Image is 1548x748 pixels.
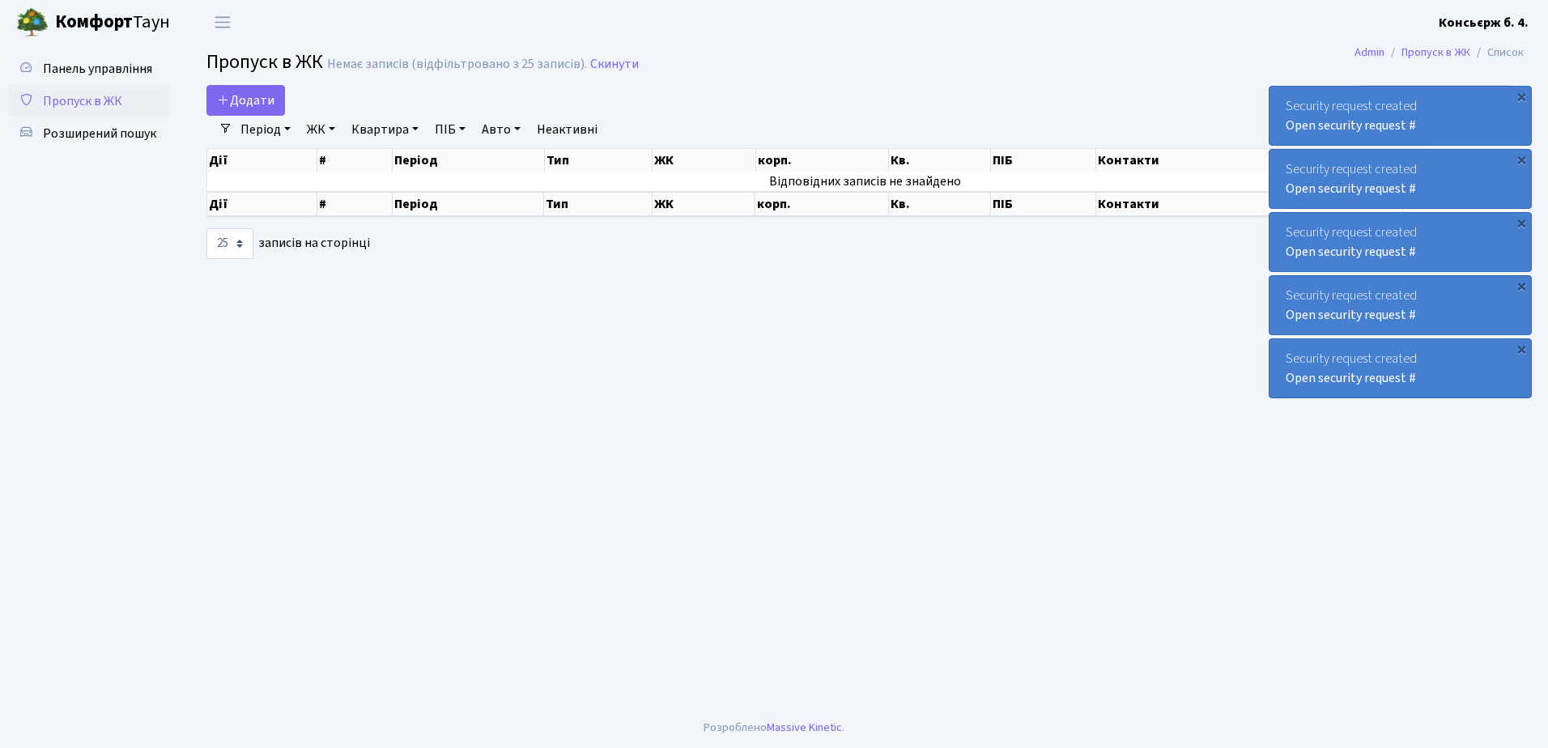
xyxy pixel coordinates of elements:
[206,48,323,76] span: Пропуск в ЖК
[704,719,844,737] div: Розроблено .
[1286,180,1416,198] a: Open security request #
[206,228,370,259] label: записів на сторінці
[991,192,1096,216] th: ПІБ
[544,192,653,216] th: Тип
[1096,192,1282,216] th: Контакти
[428,116,472,143] a: ПІБ
[327,57,587,72] div: Немає записів (відфільтровано з 25 записів).
[8,85,170,117] a: Пропуск в ЖК
[1439,13,1529,32] a: Консьєрж б. 4.
[1513,341,1529,357] div: ×
[653,149,755,172] th: ЖК
[991,149,1096,172] th: ПІБ
[206,228,253,259] select: записів на сторінці
[1286,369,1416,387] a: Open security request #
[1096,149,1282,172] th: Контакти
[207,192,317,216] th: Дії
[393,149,545,172] th: Період
[756,149,889,172] th: корп.
[1269,87,1531,145] div: Security request created
[755,192,888,216] th: корп.
[530,116,604,143] a: Неактивні
[1513,88,1529,104] div: ×
[202,9,243,36] button: Переключити навігацію
[8,117,170,150] a: Розширений пошук
[16,6,49,39] img: logo.png
[1269,276,1531,334] div: Security request created
[475,116,527,143] a: Авто
[207,149,317,172] th: Дії
[43,92,122,110] span: Пропуск в ЖК
[206,85,285,116] a: Додати
[1513,215,1529,231] div: ×
[1513,151,1529,168] div: ×
[43,125,156,142] span: Розширений пошук
[317,149,393,172] th: #
[767,719,842,736] a: Massive Kinetic
[889,192,991,216] th: Кв.
[1439,14,1529,32] b: Консьєрж б. 4.
[234,116,297,143] a: Період
[8,53,170,85] a: Панель управління
[55,9,170,36] span: Таун
[889,149,991,172] th: Кв.
[1286,117,1416,134] a: Open security request #
[1286,306,1416,324] a: Open security request #
[545,149,653,172] th: Тип
[1286,243,1416,261] a: Open security request #
[1513,278,1529,294] div: ×
[217,91,274,109] span: Додати
[207,172,1524,191] td: Відповідних записів не знайдено
[300,116,342,143] a: ЖК
[345,116,425,143] a: Квартира
[653,192,755,216] th: ЖК
[43,60,152,78] span: Панель управління
[590,57,639,72] a: Скинути
[317,192,393,216] th: #
[55,9,133,35] b: Комфорт
[393,192,545,216] th: Період
[1269,213,1531,271] div: Security request created
[1269,339,1531,397] div: Security request created
[1269,150,1531,208] div: Security request created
